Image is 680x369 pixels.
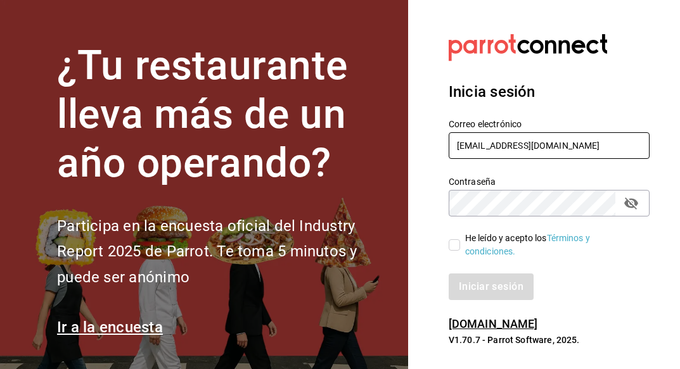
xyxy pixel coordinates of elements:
[465,232,639,258] div: He leído y acepto los
[57,213,393,291] h2: Participa en la encuesta oficial del Industry Report 2025 de Parrot. Te toma 5 minutos y puede se...
[449,80,650,103] h3: Inicia sesión
[449,317,538,330] a: [DOMAIN_NAME]
[57,318,163,336] a: Ir a la encuesta
[449,132,650,159] input: Ingresa tu correo electrónico
[449,334,650,346] p: V1.70.7 - Parrot Software, 2025.
[57,42,393,187] h1: ¿Tu restaurante lleva más de un año operando?
[449,120,650,128] label: Correo electrónico
[449,177,650,186] label: Contraseña
[620,192,642,214] button: passwordField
